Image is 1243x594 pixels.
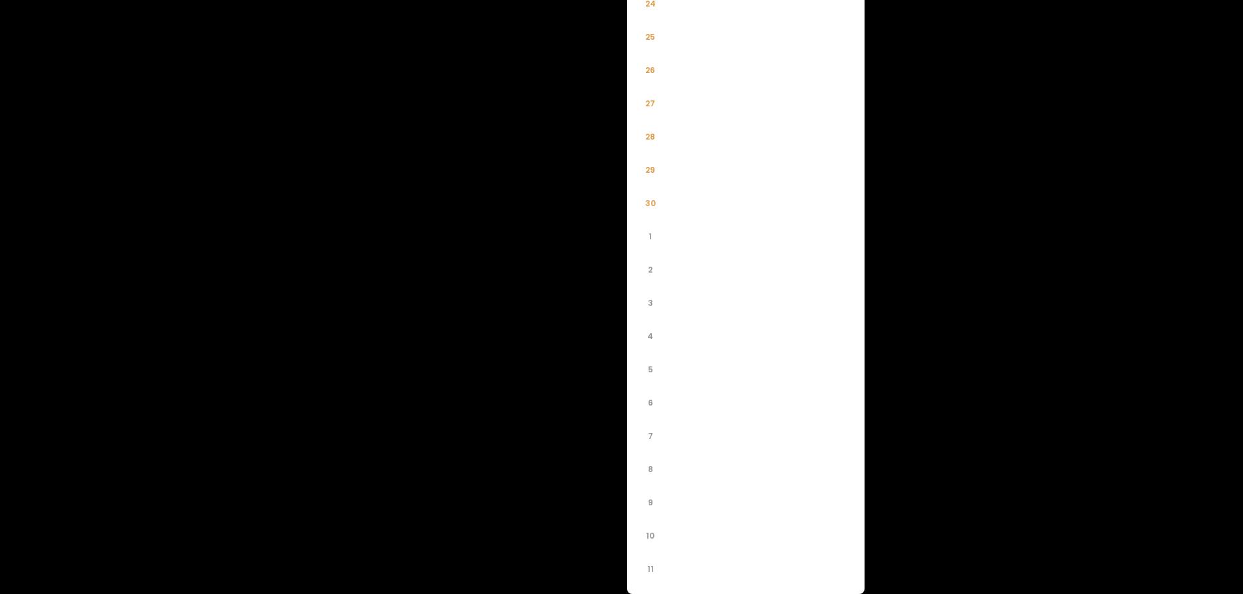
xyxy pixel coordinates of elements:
[635,54,666,85] li: 26
[635,121,666,152] li: 28
[635,486,666,518] li: 9
[635,220,666,252] li: 1
[635,420,666,451] li: 7
[635,154,666,185] li: 29
[635,254,666,285] li: 2
[635,353,666,385] li: 5
[635,553,666,584] li: 11
[635,520,666,551] li: 10
[635,87,666,119] li: 27
[635,21,666,52] li: 25
[635,287,666,318] li: 3
[635,320,666,351] li: 4
[635,387,666,418] li: 6
[635,187,666,218] li: 30
[635,453,666,484] li: 8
